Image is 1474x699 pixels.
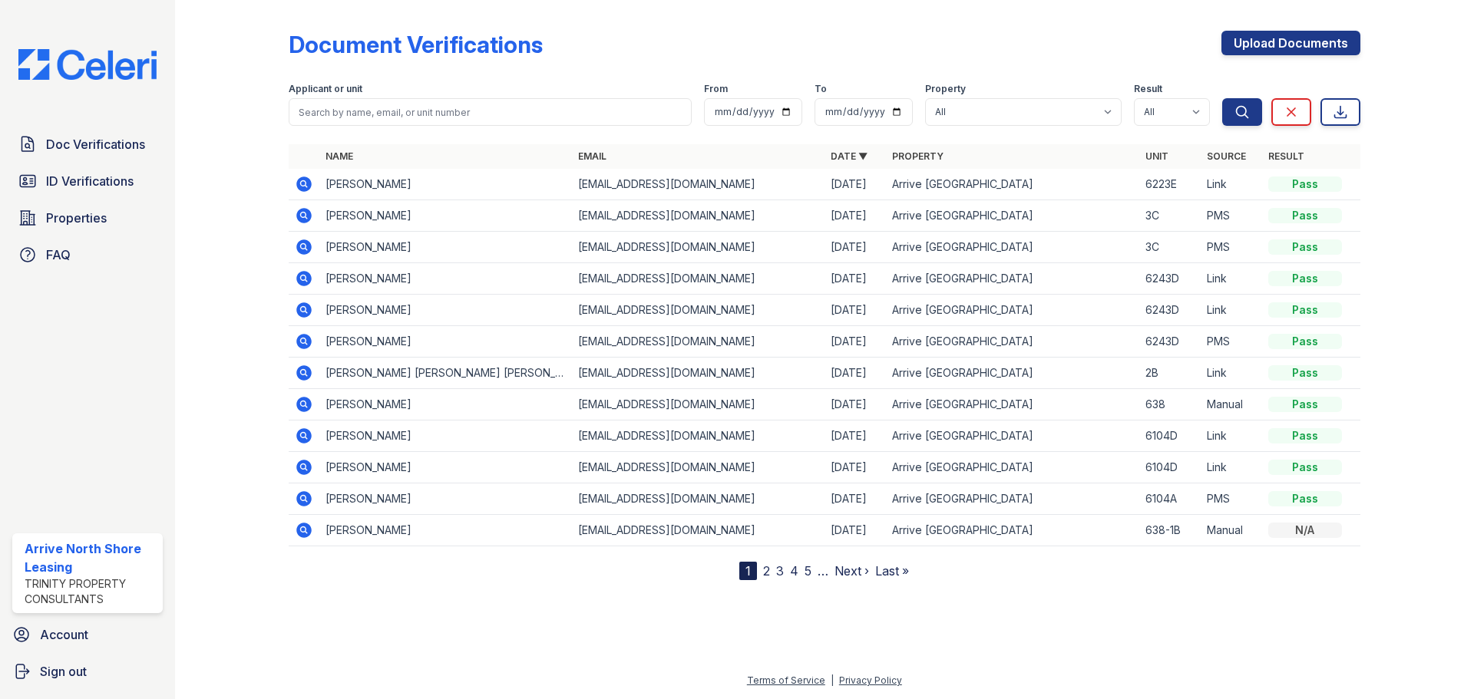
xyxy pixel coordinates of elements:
div: Pass [1268,397,1342,412]
label: Result [1134,83,1162,95]
td: [PERSON_NAME] [319,232,572,263]
a: Email [578,150,606,162]
div: | [831,674,834,686]
td: Arrive [GEOGRAPHIC_DATA] [886,169,1139,200]
a: Account [6,619,169,650]
td: 6243D [1139,326,1201,358]
a: Terms of Service [747,674,825,686]
a: Privacy Policy [839,674,902,686]
td: [EMAIL_ADDRESS][DOMAIN_NAME] [572,452,825,483]
span: FAQ [46,246,71,264]
div: Pass [1268,176,1342,192]
td: [DATE] [825,452,886,483]
td: 6104A [1139,483,1201,515]
td: [DATE] [825,358,886,389]
span: Sign out [40,662,87,681]
td: [DATE] [825,326,886,358]
td: Arrive [GEOGRAPHIC_DATA] [886,358,1139,389]
a: Name [326,150,353,162]
td: Link [1201,358,1262,389]
a: Result [1268,150,1304,162]
div: Pass [1268,271,1342,286]
td: PMS [1201,483,1262,515]
td: 638-1B [1139,515,1201,546]
td: 6243D [1139,295,1201,326]
label: From [704,83,728,95]
div: Pass [1268,302,1342,318]
td: [EMAIL_ADDRESS][DOMAIN_NAME] [572,200,825,232]
td: Arrive [GEOGRAPHIC_DATA] [886,515,1139,546]
td: [EMAIL_ADDRESS][DOMAIN_NAME] [572,515,825,546]
a: Sign out [6,656,169,687]
label: Property [925,83,966,95]
td: Link [1201,452,1262,483]
a: Properties [12,203,163,233]
td: [EMAIL_ADDRESS][DOMAIN_NAME] [572,295,825,326]
td: Link [1201,420,1262,452]
div: Trinity Property Consultants [25,576,157,607]
td: [DATE] [825,295,886,326]
td: [EMAIL_ADDRESS][DOMAIN_NAME] [572,326,825,358]
td: [DATE] [825,483,886,515]
td: 638 [1139,389,1201,420]
td: [PERSON_NAME] [319,295,572,326]
td: Arrive [GEOGRAPHIC_DATA] [886,483,1139,515]
div: Arrive North Shore Leasing [25,539,157,576]
td: [PERSON_NAME] [319,420,572,452]
a: Next › [834,563,869,579]
td: [PERSON_NAME] [319,452,572,483]
a: Property [892,150,944,162]
td: [PERSON_NAME] [319,263,572,295]
td: Link [1201,295,1262,326]
td: [PERSON_NAME] [319,200,572,232]
div: Document Verifications [289,31,543,58]
div: Pass [1268,365,1342,381]
td: Arrive [GEOGRAPHIC_DATA] [886,263,1139,295]
input: Search by name, email, or unit number [289,98,692,126]
td: [DATE] [825,263,886,295]
td: [DATE] [825,232,886,263]
td: Arrive [GEOGRAPHIC_DATA] [886,452,1139,483]
div: 1 [739,562,757,580]
a: Doc Verifications [12,129,163,160]
td: 2B [1139,358,1201,389]
span: Account [40,625,88,644]
td: [DATE] [825,420,886,452]
td: Arrive [GEOGRAPHIC_DATA] [886,326,1139,358]
td: [EMAIL_ADDRESS][DOMAIN_NAME] [572,232,825,263]
a: 2 [763,563,770,579]
a: Upload Documents [1221,31,1360,55]
img: CE_Logo_Blue-a8612792a0a2168367f1c8372b55b34899dd931a85d93a1a3d3e32e68fde9ad4.png [6,49,169,80]
div: Pass [1268,428,1342,443]
div: Pass [1268,208,1342,223]
a: Source [1207,150,1246,162]
a: 5 [805,563,811,579]
td: [DATE] [825,515,886,546]
td: Arrive [GEOGRAPHIC_DATA] [886,232,1139,263]
td: [EMAIL_ADDRESS][DOMAIN_NAME] [572,389,825,420]
div: N/A [1268,523,1342,538]
td: Link [1201,169,1262,200]
div: Pass [1268,334,1342,349]
td: [PERSON_NAME] [319,483,572,515]
td: 6104D [1139,420,1201,452]
a: Unit [1145,150,1168,162]
a: FAQ [12,239,163,270]
td: Manual [1201,389,1262,420]
span: … [818,562,828,580]
td: [PERSON_NAME] [319,515,572,546]
span: Properties [46,209,107,227]
td: Arrive [GEOGRAPHIC_DATA] [886,200,1139,232]
td: [PERSON_NAME] [319,169,572,200]
td: [PERSON_NAME] [319,326,572,358]
td: Arrive [GEOGRAPHIC_DATA] [886,420,1139,452]
a: 4 [790,563,798,579]
td: 6104D [1139,452,1201,483]
td: [EMAIL_ADDRESS][DOMAIN_NAME] [572,263,825,295]
a: Date ▼ [831,150,868,162]
td: [EMAIL_ADDRESS][DOMAIN_NAME] [572,483,825,515]
div: Pass [1268,239,1342,255]
td: Link [1201,263,1262,295]
td: PMS [1201,232,1262,263]
td: [PERSON_NAME] [319,389,572,420]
